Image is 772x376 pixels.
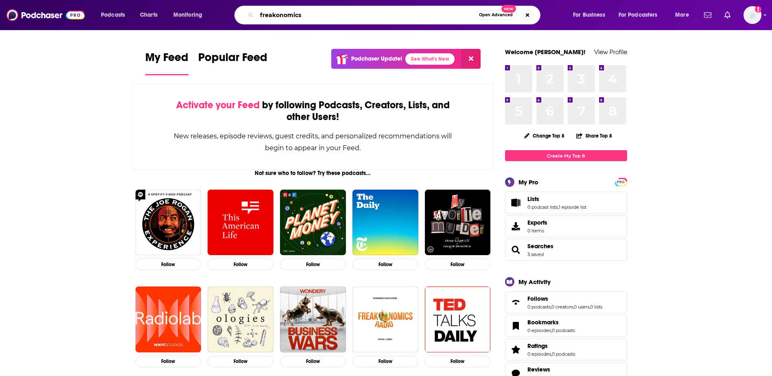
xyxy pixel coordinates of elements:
[527,251,544,257] a: 3 saved
[576,128,612,144] button: Share Top 8
[594,48,627,56] a: View Profile
[613,9,669,22] button: open menu
[518,278,551,286] div: My Activity
[527,195,539,203] span: Lists
[136,190,201,256] img: The Joe Rogan Experience
[425,258,491,270] button: Follow
[527,351,551,357] a: 0 episodes
[573,9,605,21] span: For Business
[145,50,188,69] span: My Feed
[527,342,548,350] span: Ratings
[527,219,547,226] span: Exports
[136,356,201,367] button: Follow
[257,9,475,22] input: Search podcasts, credits, & more...
[132,170,494,177] div: Not sure who to follow? Try these podcasts...
[173,99,453,123] div: by following Podcasts, Creators, Lists, and other Users!
[505,48,586,56] a: Welcome [PERSON_NAME]!
[527,366,550,373] span: Reviews
[518,178,538,186] div: My Pro
[136,286,201,352] img: Radiolab
[552,328,575,333] a: 0 podcasts
[505,215,627,237] a: Exports
[280,190,346,256] img: Planet Money
[527,342,575,350] a: Ratings
[352,286,418,352] img: Freakonomics Radio
[527,204,558,210] a: 0 podcast lists
[744,6,761,24] span: Logged in as WE_Broadcast
[616,179,626,185] a: PRO
[527,243,553,250] a: Searches
[135,9,162,22] a: Charts
[527,295,602,302] a: Follows
[198,50,267,69] span: Popular Feed
[508,221,524,232] span: Exports
[551,304,573,310] a: 0 creators
[527,319,575,326] a: Bookmarks
[280,258,346,270] button: Follow
[527,228,547,234] span: 0 items
[669,9,699,22] button: open menu
[425,190,491,256] a: My Favorite Murder with Karen Kilgariff and Georgia Hardstark
[552,351,575,357] a: 0 podcasts
[508,197,524,208] a: Lists
[208,286,273,352] img: Ologies with Alie Ward
[558,204,559,210] span: ,
[208,356,273,367] button: Follow
[280,286,346,352] img: Business Wars
[508,344,524,355] a: Ratings
[701,8,715,22] a: Show notifications dropdown
[527,366,575,373] a: Reviews
[744,6,761,24] button: Show profile menu
[176,99,260,111] span: Activate your Feed
[136,258,201,270] button: Follow
[479,13,513,17] span: Open Advanced
[505,339,627,361] span: Ratings
[352,258,418,270] button: Follow
[208,258,273,270] button: Follow
[505,192,627,214] span: Lists
[173,130,453,154] div: New releases, episode reviews, guest credits, and personalized recommendations will begin to appe...
[7,7,85,23] img: Podchaser - Follow, Share and Rate Podcasts
[405,53,455,65] a: See What's New
[208,190,273,256] img: This American Life
[95,9,136,22] button: open menu
[721,8,734,22] a: Show notifications dropdown
[145,50,188,75] a: My Feed
[567,9,615,22] button: open menu
[425,286,491,352] a: TED Talks Daily
[755,6,761,13] svg: Add a profile image
[551,328,552,333] span: ,
[527,304,551,310] a: 0 podcasts
[508,244,524,256] a: Searches
[590,304,602,310] a: 0 lists
[140,9,157,21] span: Charts
[475,10,516,20] button: Open AdvancedNew
[527,328,551,333] a: 0 episodes
[351,55,402,62] p: Podchaser Update!
[675,9,689,21] span: More
[559,204,586,210] a: 1 episode list
[280,356,346,367] button: Follow
[101,9,125,21] span: Podcasts
[508,320,524,332] a: Bookmarks
[242,6,548,24] div: Search podcasts, credits, & more...
[519,131,570,141] button: Change Top 8
[505,150,627,161] a: Create My Top 8
[589,304,590,310] span: ,
[352,190,418,256] img: The Daily
[551,351,552,357] span: ,
[744,6,761,24] img: User Profile
[551,304,551,310] span: ,
[168,9,213,22] button: open menu
[573,304,574,310] span: ,
[574,304,589,310] a: 0 users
